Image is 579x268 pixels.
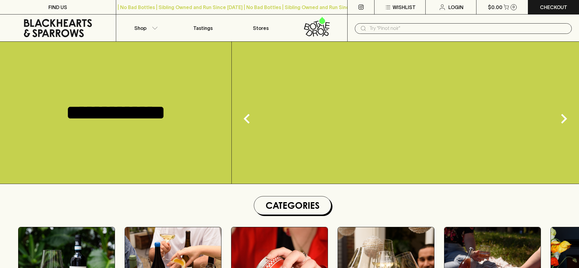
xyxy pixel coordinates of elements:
[174,15,232,41] a: Tastings
[232,15,289,41] a: Stores
[134,24,146,32] p: Shop
[232,42,579,184] img: gif;base64,R0lGODlhAQABAAAAACH5BAEKAAEALAAAAAABAAEAAAICTAEAOw==
[540,4,567,11] p: Checkout
[512,5,515,9] p: 0
[552,107,576,131] button: Next
[488,4,502,11] p: $0.00
[448,4,463,11] p: Login
[116,15,174,41] button: Shop
[369,24,567,33] input: Try "Pinot noir"
[235,107,259,131] button: Previous
[48,4,67,11] p: FIND US
[253,24,269,32] p: Stores
[257,199,329,212] h1: Categories
[393,4,416,11] p: Wishlist
[193,24,213,32] p: Tastings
